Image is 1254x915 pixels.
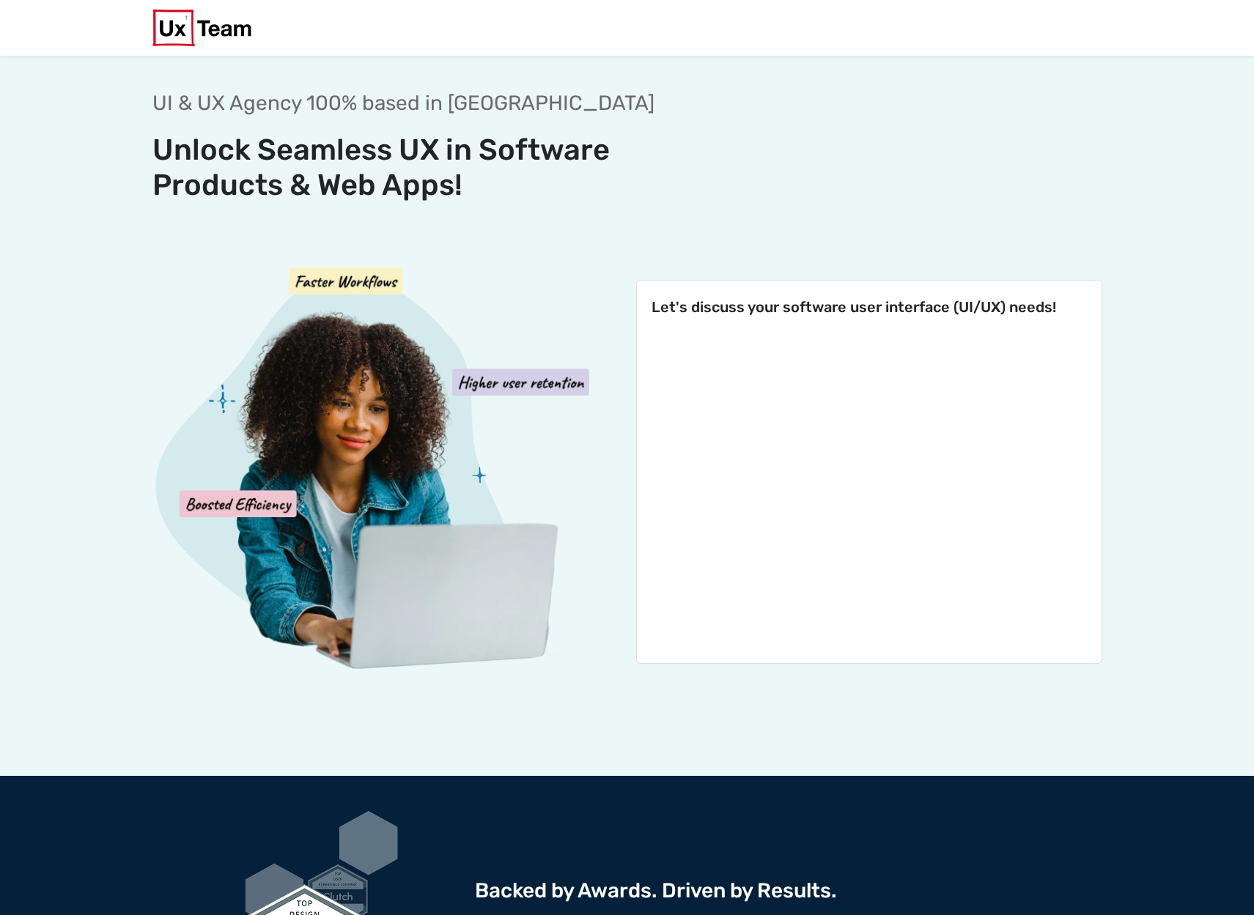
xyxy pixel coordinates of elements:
h2: Backed by Awards. Driven by Results. [475,878,1102,903]
iframe: Form 0 [652,339,1087,651]
h1: UI & UX Agency 100% based in [GEOGRAPHIC_DATA] [152,91,699,116]
h2: Unlock Seamless UX in Software Products & Web Apps! [152,133,699,203]
img: UX Team [152,10,252,46]
h2: Let's discuss your software user interface (UI/UX) needs! [652,298,1087,316]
